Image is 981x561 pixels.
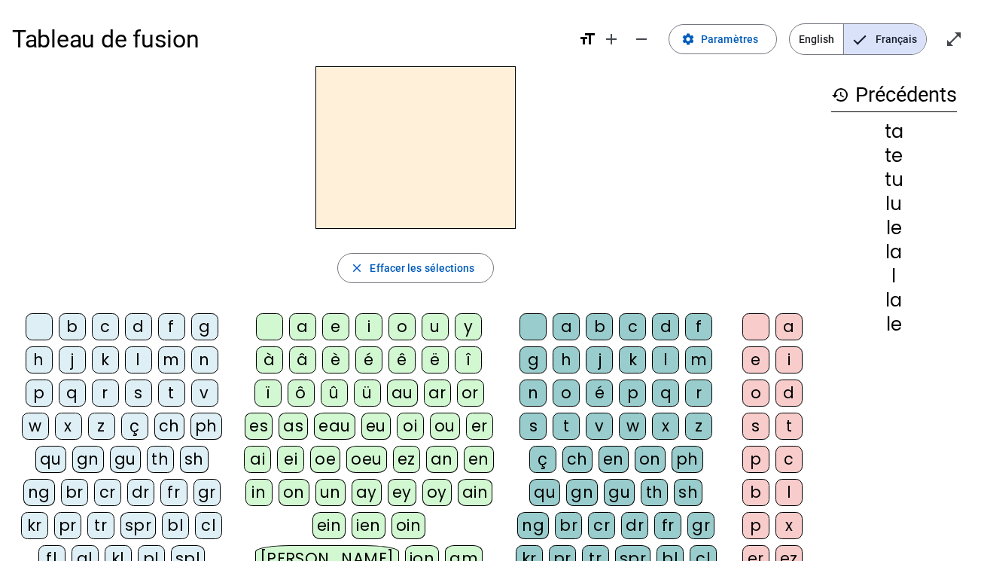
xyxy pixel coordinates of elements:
[288,380,315,407] div: ô
[578,30,596,48] mat-icon: format_size
[586,313,613,340] div: b
[602,30,620,48] mat-icon: add
[586,380,613,407] div: é
[742,446,769,473] div: p
[393,446,420,473] div: ez
[831,171,957,189] div: tu
[775,313,803,340] div: a
[562,446,593,473] div: ch
[529,446,556,473] div: ç
[12,15,566,63] h1: Tableau de fusion
[92,380,119,407] div: r
[92,313,119,340] div: c
[61,479,88,506] div: br
[458,479,493,506] div: ain
[388,313,416,340] div: o
[312,512,346,539] div: ein
[945,30,963,48] mat-icon: open_in_full
[26,346,53,373] div: h
[422,479,452,506] div: oy
[193,479,221,506] div: gr
[191,380,218,407] div: v
[831,123,957,141] div: ta
[619,313,646,340] div: c
[279,413,308,440] div: as
[641,479,668,506] div: th
[621,512,648,539] div: dr
[831,291,957,309] div: la
[154,413,184,440] div: ch
[831,267,957,285] div: l
[352,479,382,506] div: ay
[553,413,580,440] div: t
[87,512,114,539] div: tr
[455,346,482,373] div: î
[422,313,449,340] div: u
[59,346,86,373] div: j
[191,313,218,340] div: g
[596,24,626,54] button: Augmenter la taille de la police
[94,479,121,506] div: cr
[681,32,695,46] mat-icon: settings
[619,380,646,407] div: p
[701,30,758,48] span: Paramètres
[529,479,560,506] div: qu
[158,380,185,407] div: t
[352,512,385,539] div: ien
[652,346,679,373] div: l
[158,313,185,340] div: f
[652,313,679,340] div: d
[517,512,549,539] div: ng
[672,446,703,473] div: ph
[687,512,714,539] div: gr
[289,346,316,373] div: â
[685,346,712,373] div: m
[190,413,222,440] div: ph
[59,380,86,407] div: q
[619,413,646,440] div: w
[361,413,391,440] div: eu
[430,413,460,440] div: ou
[519,346,547,373] div: g
[588,512,615,539] div: cr
[315,479,346,506] div: un
[397,413,424,440] div: oi
[254,380,282,407] div: ï
[789,23,927,55] mat-button-toggle-group: Language selection
[626,24,657,54] button: Diminuer la taille de la police
[457,380,484,407] div: or
[321,380,348,407] div: û
[125,313,152,340] div: d
[277,446,304,473] div: ei
[775,512,803,539] div: x
[147,446,174,473] div: th
[426,446,458,473] div: an
[742,346,769,373] div: e
[191,346,218,373] div: n
[831,147,957,165] div: te
[337,253,493,283] button: Effacer les sélections
[831,316,957,334] div: le
[586,413,613,440] div: v
[831,78,957,112] h3: Précédents
[669,24,777,54] button: Paramètres
[256,346,283,373] div: à
[388,479,416,506] div: ey
[586,346,613,373] div: j
[844,24,926,54] span: Français
[158,346,185,373] div: m
[553,346,580,373] div: h
[466,413,493,440] div: er
[775,479,803,506] div: l
[566,479,598,506] div: gn
[555,512,582,539] div: br
[355,313,382,340] div: i
[674,479,702,506] div: sh
[831,86,849,104] mat-icon: history
[831,243,957,261] div: la
[127,479,154,506] div: dr
[742,413,769,440] div: s
[26,380,53,407] div: p
[553,380,580,407] div: o
[685,380,712,407] div: r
